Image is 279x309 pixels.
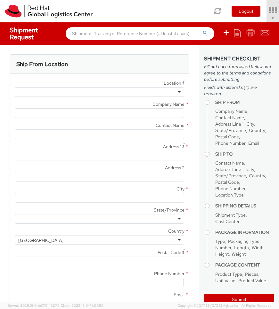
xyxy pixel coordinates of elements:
[66,27,214,40] input: Shipment, Tracking or Reference Number (at least 4 chars)
[252,245,264,251] span: Width
[215,100,274,105] h4: Ship From
[61,303,103,308] span: Client: 2025.18.0-71d3358
[156,122,185,128] span: Contact Name
[215,140,245,146] span: Phone Number
[10,27,59,41] h4: Shipment Request
[215,127,246,133] span: State/Province
[154,207,185,213] span: State/Province
[232,251,246,257] span: Weight
[215,186,245,191] span: Phone Number
[163,144,181,150] span: Address 1
[215,230,274,235] h4: Package Information
[165,165,185,171] span: Address 2
[158,250,181,255] span: Postal Code
[215,108,247,114] span: Company Name
[248,140,259,146] span: Email
[152,101,185,107] span: Company Name
[174,292,185,297] span: Email
[215,173,246,179] span: State/Province
[215,192,244,198] span: Location Type
[204,56,274,62] h3: Shipment Checklist
[204,63,274,82] span: Fill out each form listed below and agree to the terms and conditions before submitting
[215,134,239,140] span: Postal Code
[215,115,244,120] span: Contact Name
[168,228,185,234] span: Country
[215,152,274,157] h4: Ship To
[154,271,185,276] span: Phone Number
[176,186,185,192] span: City
[8,303,60,308] span: Server: 2025.18.0-dd719145275
[215,212,246,218] span: Shipment Type
[271,16,275,21] span: ▼
[215,278,235,283] span: Unit Value
[164,80,181,86] span: Location
[215,166,243,172] span: Address Line 1
[5,5,93,18] img: rh-logistics-00dfa346123c4ec078e1.svg
[215,204,274,208] h4: Shipping Details
[215,263,274,267] h4: Package Content
[204,84,274,97] span: Fields with asterisks (*) are required
[245,271,258,277] span: Pieces
[238,278,266,283] span: Product Value
[177,303,271,308] span: Copyright © [DATE]-[DATE] Agistix Inc., All Rights Reserved
[215,238,225,244] span: Type
[18,237,63,243] div: [GEOGRAPHIC_DATA]
[249,127,265,133] span: Country
[215,251,229,257] span: Height
[215,271,242,277] span: Product Type
[16,61,68,67] h3: Ship From Location
[215,160,244,166] span: Contact Name
[215,179,239,185] span: Postal Code
[234,245,249,251] span: Length
[246,166,254,172] span: City
[204,294,274,305] button: Submit
[232,6,260,17] button: Logout
[246,121,254,127] span: City
[249,173,265,179] span: Country
[215,245,231,251] span: Number
[215,121,243,127] span: Address Line 1
[215,219,240,224] span: Cost Center
[228,238,259,244] span: Packaging Type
